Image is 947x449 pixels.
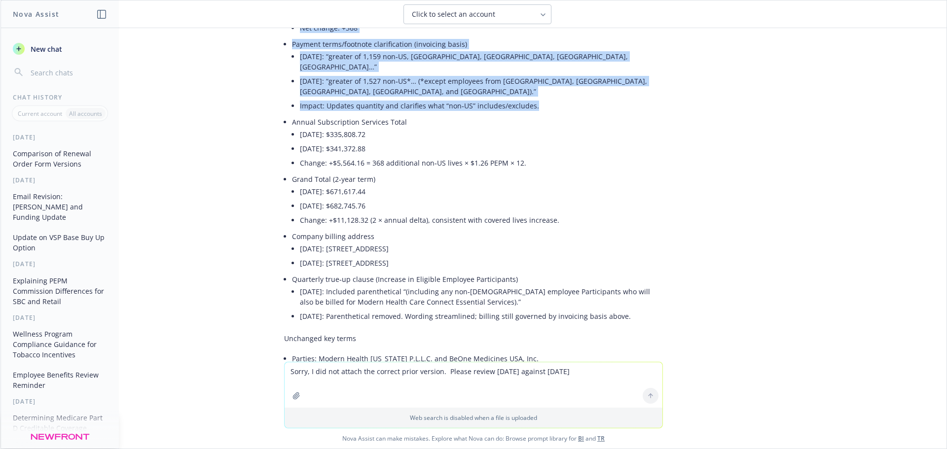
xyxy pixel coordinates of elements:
li: [DATE]: [STREET_ADDRESS] [300,256,663,270]
div: [DATE] [1,260,119,268]
button: Determining Medicare Part D Creditable Coverage [9,410,111,436]
button: Employee Benefits Review Reminder [9,367,111,393]
div: [DATE] [1,133,119,141]
button: New chat [9,40,111,58]
p: Unchanged key terms [284,333,663,344]
button: Click to select an account [403,4,551,24]
button: Update on VSP Base Buy Up Option [9,229,111,256]
p: All accounts [69,109,102,118]
div: [DATE] [1,176,119,184]
li: Parties: Modern Health [US_STATE] P.L.L.C. and BeOne Medicines USA, Inc. [292,351,663,366]
li: Change: +$11,128.32 (2 × annual delta), consistent with covered lives increase. [300,213,663,227]
li: [DATE]: $682,745.76 [300,199,663,213]
span: New chat [29,44,62,54]
button: Wellness Program Compliance Guidance for Tobacco Incentives [9,326,111,363]
li: [DATE]: “greater of 1,159 non‑US, [GEOGRAPHIC_DATA], [GEOGRAPHIC_DATA], [GEOGRAPHIC_DATA], [GEOGR... [300,49,663,74]
p: Payment terms/footnote clarification (invoicing basis) [292,39,663,49]
p: Quarterly true‑up clause (Increase in Eligible Employee Participants) [292,274,663,284]
button: Explaining PEPM Commission Differences for SBC and Retail [9,273,111,310]
li: Net change: +368 [300,21,663,35]
a: BI [578,434,584,443]
li: [DATE]: Parenthetical removed. Wording streamlined; billing still governed by invoicing basis above. [300,309,663,323]
span: Nova Assist can make mistakes. Explore what Nova can do: Browse prompt library for and [4,428,943,449]
p: Annual Subscription Services Total [292,117,663,127]
div: [DATE] [1,313,119,322]
input: Search chats [29,66,107,79]
button: Email Revision: [PERSON_NAME] and Funding Update [9,188,111,225]
p: Grand Total (2‑year term) [292,174,663,184]
li: [DATE]: $335,808.72 [300,127,663,141]
div: [DATE] [1,440,119,449]
h1: Nova Assist [13,9,59,19]
li: [DATE]: “greater of 1,527 non‑US*… (*except employees from [GEOGRAPHIC_DATA], [GEOGRAPHIC_DATA], ... [300,74,663,99]
li: Change: +$5,564.16 = 368 additional non‑US lives × $1.26 PEPM × 12. [300,156,663,170]
li: Impact: Updates quantity and clarifies what “non‑US” includes/excludes. [300,99,663,113]
span: Click to select an account [412,9,495,19]
p: Current account [18,109,62,118]
li: [DATE]: $341,372.88 [300,141,663,156]
a: TR [597,434,605,443]
li: [DATE]: Included parenthetical “(including any non‑[DEMOGRAPHIC_DATA] employee Participants who w... [300,284,663,309]
div: Chat History [1,93,119,102]
button: Comparison of Renewal Order Form Versions [9,145,111,172]
li: [DATE]: [STREET_ADDRESS] [300,242,663,256]
li: [DATE]: $671,617.44 [300,184,663,199]
p: Company billing address [292,231,663,242]
div: [DATE] [1,397,119,406]
p: Web search is disabled when a file is uploaded [291,414,656,422]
